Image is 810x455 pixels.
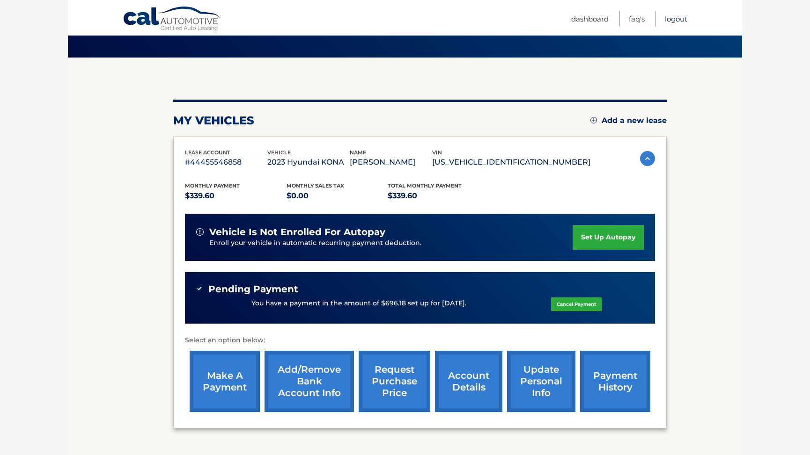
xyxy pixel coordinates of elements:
[590,116,667,125] a: Add a new lease
[251,298,466,309] p: You have a payment in the amount of $696.18 set up for [DATE].
[350,156,432,169] p: [PERSON_NAME]
[359,351,430,412] a: request purchase price
[629,11,645,27] a: FAQ's
[185,182,240,189] span: Monthly Payment
[185,189,287,202] p: $339.60
[640,151,655,166] img: accordion-active.svg
[267,156,350,169] p: 2023 Hyundai KONA
[185,149,230,156] span: lease account
[551,297,602,311] a: Cancel Payment
[573,225,644,250] a: set up autopay
[287,189,388,202] p: $0.00
[432,156,590,169] p: [US_VEHICLE_IDENTIFICATION_NUMBER]
[435,351,502,412] a: account details
[196,228,204,236] img: alert-white.svg
[388,189,489,202] p: $339.60
[665,11,687,27] a: Logout
[123,6,221,33] a: Cal Automotive
[190,351,260,412] a: make a payment
[209,226,385,238] span: vehicle is not enrolled for autopay
[267,149,291,156] span: vehicle
[265,351,354,412] a: Add/Remove bank account info
[185,335,655,346] p: Select an option below:
[185,156,267,169] p: #44455546858
[590,117,597,123] img: add.svg
[350,149,366,156] span: name
[507,351,575,412] a: update personal info
[432,149,442,156] span: vin
[209,238,573,248] p: Enroll your vehicle in automatic recurring payment deduction.
[580,351,650,412] a: payment history
[388,182,462,189] span: Total Monthly Payment
[571,11,609,27] a: Dashboard
[173,114,254,128] h2: my vehicles
[196,285,203,292] img: check-green.svg
[208,283,298,295] span: Pending Payment
[287,182,344,189] span: Monthly sales Tax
